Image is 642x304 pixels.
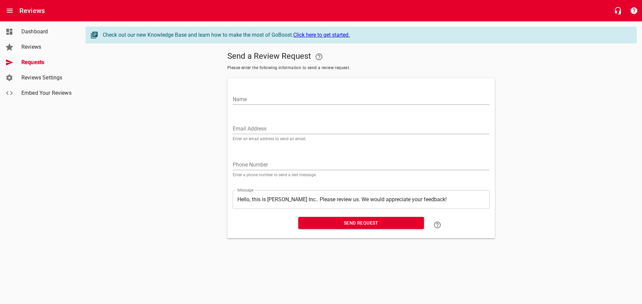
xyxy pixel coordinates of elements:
[21,58,72,66] span: Requests
[311,49,327,65] a: Your Google or Facebook account must be connected to "Send a Review Request"
[298,217,424,229] button: Send Request
[21,74,72,82] span: Reviews Settings
[626,3,642,19] button: Support Portal
[19,5,45,16] h6: Reviews
[233,137,490,141] p: Enter an email address to send an email.
[21,28,72,36] span: Dashboard
[233,173,490,177] p: Enter a phone number to send a text message.
[610,3,626,19] button: Live Chat
[304,219,419,227] span: Send Request
[2,3,18,19] button: Open drawer
[21,43,72,51] span: Reviews
[429,217,445,233] a: Learn how to "Send a Review Request"
[21,89,72,97] span: Embed Your Reviews
[227,49,495,65] h5: Send a Review Request
[293,32,350,38] a: Click here to get started.
[227,65,495,71] span: Please enter the following information to send a review request.
[237,196,485,203] textarea: Hello, this is [PERSON_NAME] Inc.. Please review us. We would appreciate your feedback!
[103,31,630,39] div: Check out our new Knowledge Base and learn how to make the most of GoBoost.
